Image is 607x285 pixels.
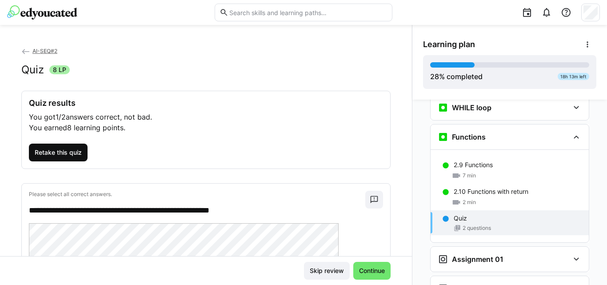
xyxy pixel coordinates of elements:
[463,172,476,179] span: 7 min
[463,225,491,232] span: 2 questions
[452,132,486,141] h3: Functions
[454,187,528,196] p: 2.10 Functions with return
[32,48,57,54] span: AI-SEQ#2
[452,103,491,112] h3: WHILE loop
[29,191,365,198] p: Please select all correct answers.
[558,73,589,80] div: 18h 13m left
[29,122,383,133] p: You earned .
[353,262,391,280] button: Continue
[53,65,66,74] span: 8 LP
[358,266,386,275] span: Continue
[423,40,475,49] span: Learning plan
[29,144,88,161] button: Retake this quiz
[67,123,124,132] span: 8 learning points
[33,148,83,157] span: Retake this quiz
[228,8,387,16] input: Search skills and learning paths…
[454,161,493,169] p: 2.9 Functions
[21,63,44,76] h2: Quiz
[308,266,345,275] span: Skip review
[452,255,503,264] h3: Assignment 01
[29,98,383,108] h3: Quiz results
[463,199,476,206] span: 2 min
[29,112,383,122] p: You got answers correct, not bad.
[454,214,467,223] p: Quiz
[304,262,350,280] button: Skip review
[430,71,483,82] div: % completed
[21,48,57,54] a: AI-SEQ#2
[430,72,439,81] span: 28
[56,112,66,121] span: 1/2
